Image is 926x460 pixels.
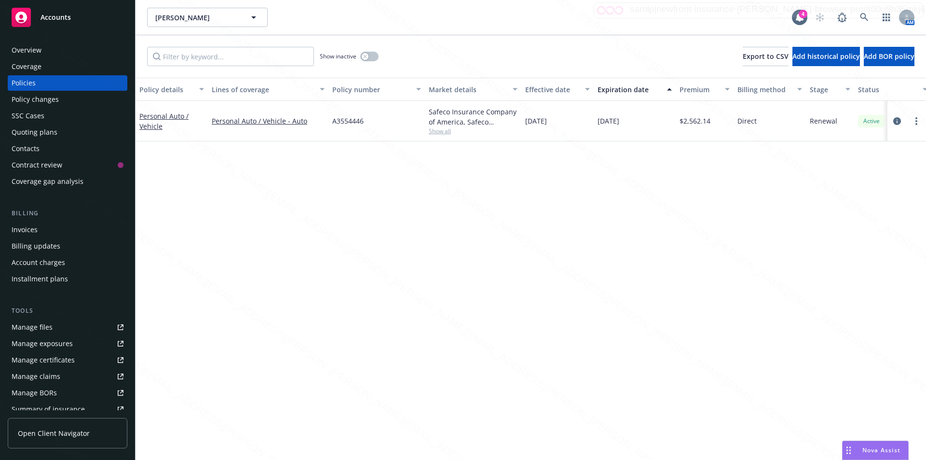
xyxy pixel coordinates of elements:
[8,238,127,254] a: Billing updates
[8,255,127,270] a: Account charges
[429,127,517,135] span: Show all
[810,116,837,126] span: Renewal
[8,222,127,237] a: Invoices
[734,78,806,101] button: Billing method
[212,84,314,95] div: Lines of coverage
[332,84,410,95] div: Policy number
[12,336,73,351] div: Manage exposures
[18,428,90,438] span: Open Client Navigator
[12,255,65,270] div: Account charges
[429,107,517,127] div: Safeco Insurance Company of America, Safeco Insurance (Liberty Mutual)
[12,108,44,124] div: SSC Cases
[332,116,364,126] span: A3554446
[8,271,127,287] a: Installment plans
[806,78,854,101] button: Stage
[208,78,328,101] button: Lines of coverage
[594,78,676,101] button: Expiration date
[8,141,127,156] a: Contacts
[8,59,127,74] a: Coverage
[8,108,127,124] a: SSC Cases
[680,84,719,95] div: Premium
[12,320,53,335] div: Manage files
[41,14,71,21] span: Accounts
[8,369,127,384] a: Manage claims
[743,47,789,66] button: Export to CSV
[8,125,127,140] a: Quoting plans
[743,52,789,61] span: Export to CSV
[891,115,903,127] a: circleInformation
[810,84,840,95] div: Stage
[864,52,914,61] span: Add BOR policy
[842,441,909,460] button: Nova Assist
[855,8,874,27] a: Search
[525,116,547,126] span: [DATE]
[8,75,127,91] a: Policies
[8,385,127,401] a: Manage BORs
[737,84,791,95] div: Billing method
[843,441,855,460] div: Drag to move
[8,42,127,58] a: Overview
[12,157,62,173] div: Contract review
[598,116,619,126] span: [DATE]
[12,141,40,156] div: Contacts
[8,157,127,173] a: Contract review
[8,209,127,218] div: Billing
[521,78,594,101] button: Effective date
[12,42,41,58] div: Overview
[12,174,83,189] div: Coverage gap analysis
[12,402,85,417] div: Summary of insurance
[810,8,830,27] a: Start snowing
[8,336,127,351] a: Manage exposures
[8,402,127,417] a: Summary of insurance
[12,59,41,74] div: Coverage
[911,115,922,127] a: more
[320,52,356,60] span: Show inactive
[12,222,38,237] div: Invoices
[8,4,127,31] a: Accounts
[12,125,57,140] div: Quoting plans
[676,78,734,101] button: Premium
[12,385,57,401] div: Manage BORs
[8,320,127,335] a: Manage files
[680,116,710,126] span: $2,562.14
[12,238,60,254] div: Billing updates
[8,92,127,107] a: Policy changes
[598,84,661,95] div: Expiration date
[862,446,900,454] span: Nova Assist
[147,8,268,27] button: [PERSON_NAME]
[139,112,189,131] a: Personal Auto / Vehicle
[12,75,36,91] div: Policies
[429,84,507,95] div: Market details
[858,84,917,95] div: Status
[155,13,239,23] span: [PERSON_NAME]
[799,10,807,18] div: 4
[832,8,852,27] a: Report a Bug
[862,117,881,125] span: Active
[139,84,193,95] div: Policy details
[12,352,75,368] div: Manage certificates
[12,271,68,287] div: Installment plans
[12,369,60,384] div: Manage claims
[147,47,314,66] input: Filter by keyword...
[8,306,127,316] div: Tools
[877,8,896,27] a: Switch app
[525,84,579,95] div: Effective date
[425,78,521,101] button: Market details
[792,52,860,61] span: Add historical policy
[212,116,325,126] a: Personal Auto / Vehicle - Auto
[792,47,860,66] button: Add historical policy
[737,116,757,126] span: Direct
[328,78,425,101] button: Policy number
[136,78,208,101] button: Policy details
[864,47,914,66] button: Add BOR policy
[8,352,127,368] a: Manage certificates
[12,92,59,107] div: Policy changes
[8,174,127,189] a: Coverage gap analysis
